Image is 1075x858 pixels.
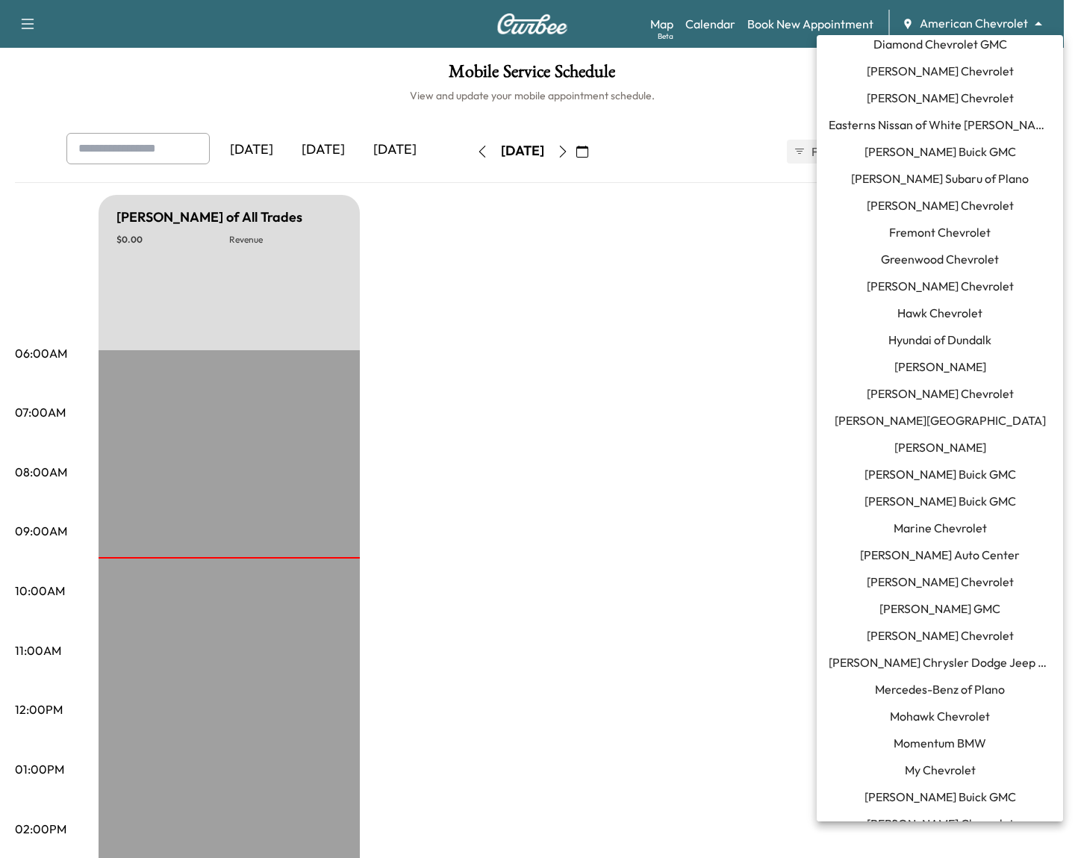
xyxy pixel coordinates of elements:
[860,546,1020,564] span: [PERSON_NAME] Auto Center
[864,788,1016,806] span: [PERSON_NAME] Buick GMC
[867,627,1014,644] span: [PERSON_NAME] Chevrolet
[867,196,1014,214] span: [PERSON_NAME] Chevrolet
[867,385,1014,402] span: [PERSON_NAME] Chevrolet
[829,653,1051,671] span: [PERSON_NAME] Chrysler Dodge Jeep RAM of [GEOGRAPHIC_DATA]
[829,116,1051,134] span: Easterns Nissan of White [PERSON_NAME]
[867,573,1014,591] span: [PERSON_NAME] Chevrolet
[889,223,991,241] span: Fremont Chevrolet
[894,438,986,456] span: [PERSON_NAME]
[864,143,1016,161] span: [PERSON_NAME] Buick GMC
[894,519,987,537] span: Marine Chevrolet
[867,815,1014,833] span: [PERSON_NAME] Chevrolet
[879,600,1000,618] span: [PERSON_NAME] GMC
[864,492,1016,510] span: [PERSON_NAME] Buick GMC
[881,250,999,268] span: Greenwood Chevrolet
[864,465,1016,483] span: [PERSON_NAME] Buick GMC
[867,277,1014,295] span: [PERSON_NAME] Chevrolet
[873,35,1007,53] span: Diamond Chevrolet GMC
[894,358,986,376] span: [PERSON_NAME]
[897,304,982,322] span: Hawk Chevrolet
[888,331,991,349] span: Hyundai of Dundalk
[867,62,1014,80] span: [PERSON_NAME] Chevrolet
[890,707,990,725] span: Mohawk Chevrolet
[905,761,976,779] span: My Chevrolet
[894,734,986,752] span: Momentum BMW
[851,170,1029,187] span: [PERSON_NAME] Subaru of Plano
[875,680,1005,698] span: Mercedes-Benz of Plano
[835,411,1046,429] span: [PERSON_NAME][GEOGRAPHIC_DATA]
[867,89,1014,107] span: [PERSON_NAME] Chevrolet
